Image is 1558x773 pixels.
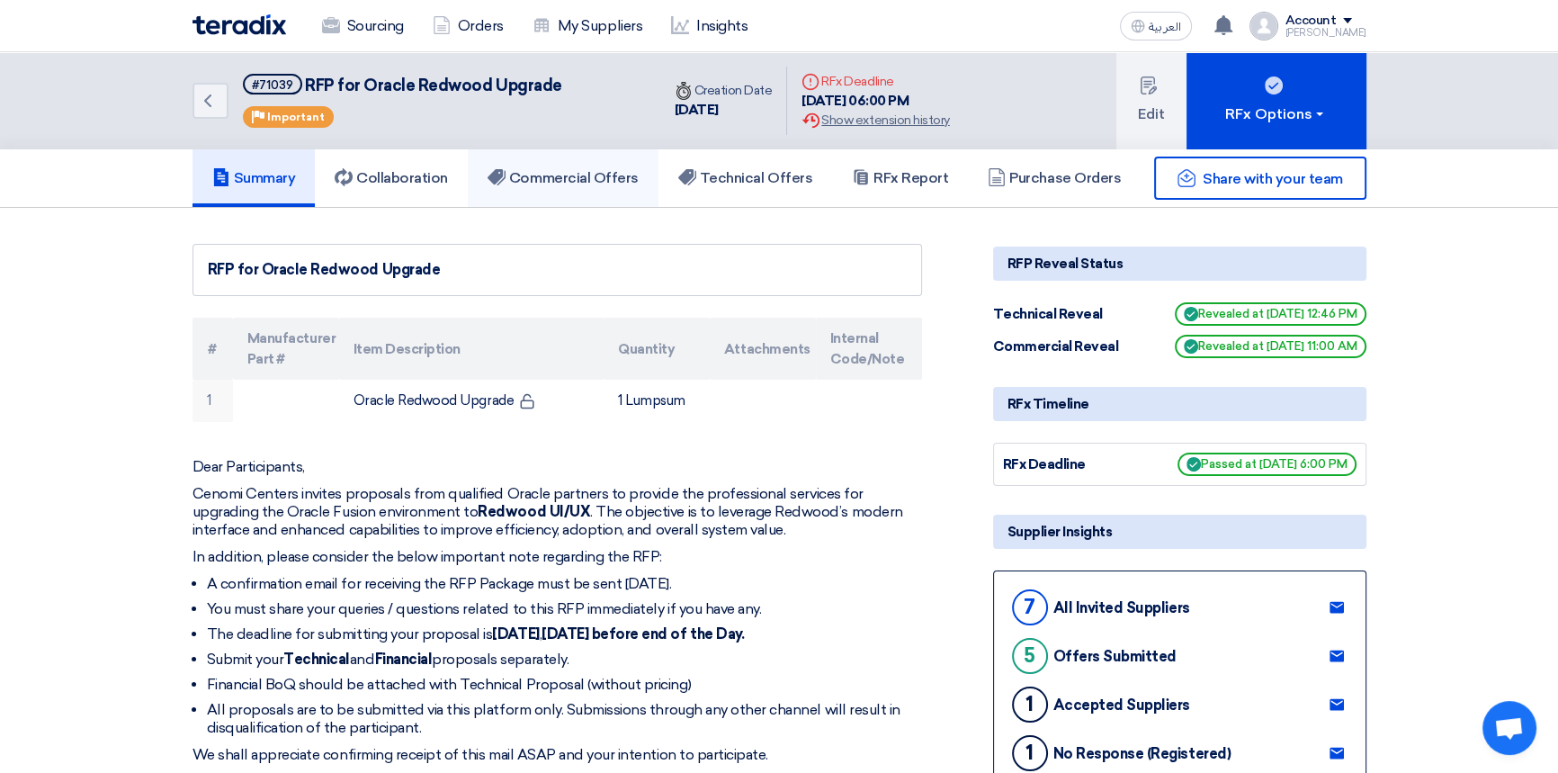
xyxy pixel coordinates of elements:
[604,318,710,380] th: Quantity
[710,318,816,380] th: Attachments
[993,387,1366,421] div: RFx Timeline
[542,625,744,643] strong: [DATE] before end of the Day.
[1116,52,1186,149] button: Edit
[993,515,1366,549] div: Supplier Insights
[1482,701,1536,755] a: Open chat
[193,485,922,539] p: Cenomi Centers invites proposals from qualified Oracle partners to provide the professional servi...
[193,458,922,476] p: Dear Participants,
[1203,170,1342,187] span: Share with your team
[1053,599,1190,616] div: All Invited Suppliers
[993,304,1128,325] div: Technical Reveal
[492,625,539,643] strong: [DATE]
[193,149,316,207] a: Summary
[1053,648,1177,665] div: Offers Submitted
[212,169,296,187] h5: Summary
[193,14,286,35] img: Teradix logo
[658,149,832,207] a: Technical Offers
[1053,745,1231,762] div: No Response (Registered)
[1012,735,1048,771] div: 1
[339,380,604,422] td: Oracle Redwood Upgrade
[1175,302,1366,326] span: Revealed at [DATE] 12:46 PM
[193,746,922,764] p: We shall appreciate confirming receipt of this mail ASAP and your intention to participate.
[478,503,590,520] strong: Redwood UI/UX
[1120,12,1192,40] button: العربية
[816,318,922,380] th: Internal Code/Note
[207,676,922,694] li: Financial BoQ should be attached with Technical Proposal (without pricing)
[1012,589,1048,625] div: 7
[308,6,418,46] a: Sourcing
[968,149,1141,207] a: Purchase Orders
[801,111,949,130] div: Show extension history
[207,651,922,669] li: Submit your and proposals separately.
[418,6,518,46] a: Orders
[832,149,968,207] a: RFx Report
[657,6,762,46] a: Insights
[1177,453,1357,476] span: Passed at [DATE] 6:00 PM
[233,318,339,380] th: Manufacturer Part #
[1285,13,1337,29] div: Account
[1012,687,1048,723] div: 1
[243,74,562,96] h5: RFP for Oracle Redwood Upgrade
[339,318,604,380] th: Item Description
[374,651,432,668] strong: Financial
[852,169,948,187] h5: RFx Report
[207,701,922,737] li: All proposals are to be submitted via this platform only. Submissions through any other channel w...
[1012,638,1048,674] div: 5
[193,318,233,380] th: #
[678,169,812,187] h5: Technical Offers
[1285,28,1366,38] div: [PERSON_NAME]
[801,72,949,91] div: RFx Deadline
[252,79,293,91] div: #71039
[675,100,773,121] div: [DATE]
[305,76,562,95] span: RFP for Oracle Redwood Upgrade
[1149,21,1181,33] span: العربية
[193,548,922,566] p: In addition, please consider the below important note regarding the RFP:
[1053,697,1190,714] div: Accepted Suppliers
[1003,454,1138,475] div: RFx Deadline
[267,111,325,123] span: Important
[208,259,907,281] div: RFP for Oracle Redwood Upgrade
[518,6,657,46] a: My Suppliers
[1186,52,1366,149] button: RFx Options
[801,91,949,112] div: [DATE] 06:00 PM
[993,337,1128,357] div: Commercial Reveal
[675,81,773,100] div: Creation Date
[1225,103,1327,125] div: RFx Options
[207,575,922,593] li: A confirmation email for receiving the RFP Package must be sent [DATE].
[207,625,922,643] li: The deadline for submitting your proposal is ,
[993,247,1366,281] div: RFP Reveal Status
[335,169,448,187] h5: Collaboration
[988,169,1121,187] h5: Purchase Orders
[315,149,468,207] a: Collaboration
[207,600,922,618] li: You must share your queries / questions related to this RFP immediately if you have any.
[604,380,710,422] td: 1 Lumpsum
[283,651,350,668] strong: Technical
[488,169,639,187] h5: Commercial Offers
[468,149,658,207] a: Commercial Offers
[193,380,233,422] td: 1
[1175,335,1366,358] span: Revealed at [DATE] 11:00 AM
[1249,12,1278,40] img: profile_test.png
